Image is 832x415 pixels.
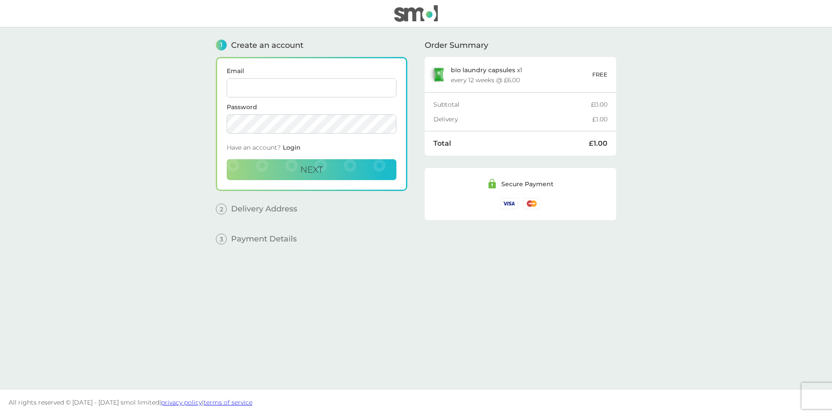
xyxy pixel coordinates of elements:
[231,235,297,243] span: Payment Details
[592,70,607,79] p: FREE
[451,67,522,74] p: x 1
[433,140,589,147] div: Total
[283,144,301,151] span: Login
[161,398,202,406] a: privacy policy
[204,398,252,406] a: terms of service
[227,68,396,74] label: Email
[501,181,554,187] div: Secure Payment
[451,77,520,83] div: every 12 weeks @ £6.00
[216,40,227,50] span: 1
[394,5,438,22] img: smol
[591,101,607,107] div: £0.00
[231,205,297,213] span: Delivery Address
[425,41,488,49] span: Order Summary
[451,66,515,74] span: bio laundry capsules
[227,159,396,180] button: Next
[300,164,323,175] span: Next
[227,104,396,110] label: Password
[433,116,592,122] div: Delivery
[592,116,607,122] div: £1.00
[589,140,607,147] div: £1.00
[231,41,303,49] span: Create an account
[433,101,591,107] div: Subtotal
[216,234,227,244] span: 3
[523,198,540,209] img: /assets/icons/cards/mastercard.svg
[227,140,396,159] div: Have an account?
[500,198,518,209] img: /assets/icons/cards/visa.svg
[216,204,227,214] span: 2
